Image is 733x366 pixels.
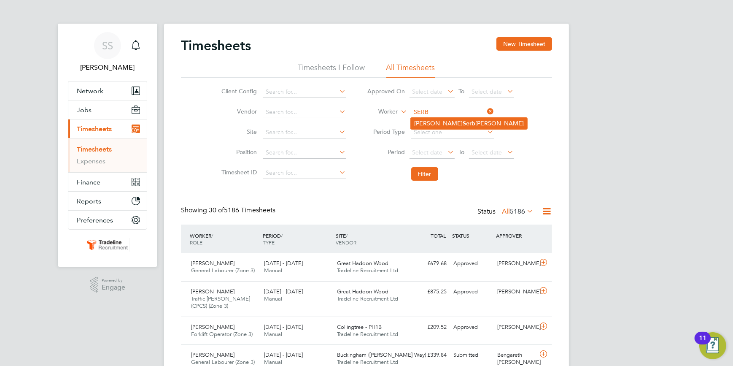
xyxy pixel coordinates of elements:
[68,211,147,229] button: Preferences
[367,87,405,95] label: Approved On
[263,127,346,138] input: Search for...
[699,332,726,359] button: Open Resource Center, 11 new notifications
[411,167,438,181] button: Filter
[264,288,303,295] span: [DATE] - [DATE]
[191,351,234,358] span: [PERSON_NAME]
[281,232,283,239] span: /
[102,284,125,291] span: Engage
[191,323,234,331] span: [PERSON_NAME]
[411,118,527,129] li: [PERSON_NAME] [PERSON_NAME]
[337,260,389,267] span: Great Haddon Wood
[360,108,398,116] label: Worker
[77,125,112,133] span: Timesheets
[77,106,92,114] span: Jobs
[191,288,234,295] span: [PERSON_NAME]
[337,351,426,358] span: Buckingham ([PERSON_NAME] Way)
[219,108,257,115] label: Vendor
[477,206,535,218] div: Status
[219,128,257,136] label: Site
[263,86,346,98] input: Search for...
[90,277,126,293] a: Powered byEngage
[510,207,525,216] span: 5186
[77,197,101,205] span: Reports
[456,146,467,157] span: To
[263,147,346,159] input: Search for...
[450,348,494,362] div: Submitted
[699,338,706,349] div: 11
[337,358,399,366] span: Tradeline Recruitment Ltd
[386,62,435,78] li: All Timesheets
[77,216,113,224] span: Preferences
[494,285,538,299] div: [PERSON_NAME]
[411,106,494,118] input: Search for...
[264,331,282,338] span: Manual
[219,87,257,95] label: Client Config
[191,331,253,338] span: Forklift Operator (Zone 3)
[346,232,348,239] span: /
[211,232,213,239] span: /
[337,323,382,331] span: Collingtree - PH1B
[58,24,157,267] nav: Main navigation
[494,320,538,334] div: [PERSON_NAME]
[191,295,250,309] span: Traffic [PERSON_NAME] (CPCS) (Zone 3)
[181,206,277,215] div: Showing
[181,37,251,54] h2: Timesheets
[77,178,100,186] span: Finance
[472,149,502,156] span: Select date
[264,358,282,366] span: Manual
[298,62,365,78] li: Timesheets I Follow
[406,257,450,271] div: £679.68
[411,127,494,138] input: Select one
[450,257,494,271] div: Approved
[450,285,494,299] div: Approved
[77,157,105,165] a: Expenses
[68,192,147,210] button: Reports
[191,267,255,274] span: General Labourer (Zone 3)
[86,238,129,252] img: tradelinerecruitment-logo-retina.png
[412,88,443,95] span: Select date
[337,288,389,295] span: Great Haddon Wood
[77,87,103,95] span: Network
[494,228,538,243] div: APPROVER
[219,148,257,156] label: Position
[191,260,234,267] span: [PERSON_NAME]
[191,358,255,366] span: General Labourer (Zone 3)
[264,351,303,358] span: [DATE] - [DATE]
[337,267,399,274] span: Tradeline Recruitment Ltd
[264,267,282,274] span: Manual
[494,257,538,271] div: [PERSON_NAME]
[412,149,443,156] span: Select date
[367,128,405,136] label: Period Type
[219,168,257,176] label: Timesheet ID
[406,320,450,334] div: £209.52
[431,232,446,239] span: TOTAL
[261,228,334,250] div: PERIOD
[472,88,502,95] span: Select date
[496,37,552,51] button: New Timesheet
[209,206,224,214] span: 30 of
[463,120,475,127] b: Serb
[334,228,407,250] div: SITE
[188,228,261,250] div: WORKER
[367,148,405,156] label: Period
[502,207,534,216] label: All
[77,145,112,153] a: Timesheets
[68,100,147,119] button: Jobs
[406,285,450,299] div: £875.25
[450,228,494,243] div: STATUS
[456,86,467,97] span: To
[336,239,356,246] span: VENDOR
[263,106,346,118] input: Search for...
[264,260,303,267] span: [DATE] - [DATE]
[337,295,399,302] span: Tradeline Recruitment Ltd
[264,323,303,331] span: [DATE] - [DATE]
[190,239,202,246] span: ROLE
[68,119,147,138] button: Timesheets
[263,239,275,246] span: TYPE
[450,320,494,334] div: Approved
[406,348,450,362] div: £339.84
[337,331,399,338] span: Tradeline Recruitment Ltd
[102,277,125,284] span: Powered by
[68,81,147,100] button: Network
[209,206,275,214] span: 5186 Timesheets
